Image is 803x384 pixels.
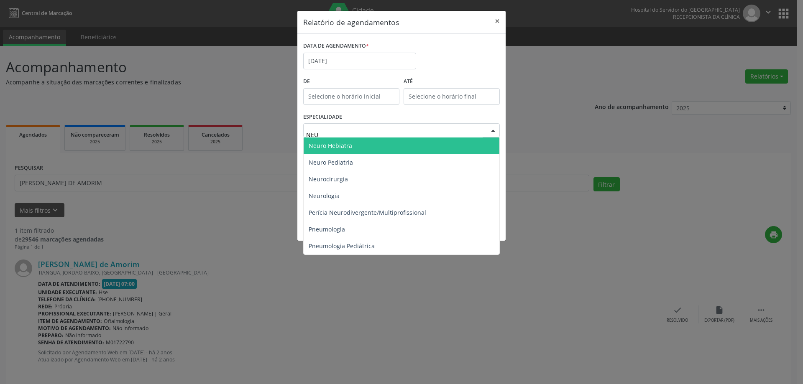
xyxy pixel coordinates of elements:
span: Pneumologia Pediátrica [309,242,375,250]
input: Selecione o horário final [404,88,500,105]
span: Pneumologia [309,225,345,233]
label: ATÉ [404,75,500,88]
label: De [303,75,399,88]
input: Seleciona uma especialidade [306,126,483,143]
span: Neurologia [309,192,340,200]
span: Perícia Neurodivergente/Multiprofissional [309,209,426,216]
button: Close [489,11,506,31]
label: DATA DE AGENDAMENTO [303,40,369,53]
span: Neuro Pediatria [309,158,353,166]
input: Selecione o horário inicial [303,88,399,105]
label: ESPECIALIDADE [303,111,342,124]
h5: Relatório de agendamentos [303,17,399,28]
span: Neuro Hebiatra [309,142,352,150]
input: Selecione uma data ou intervalo [303,53,416,69]
span: Neurocirurgia [309,175,348,183]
